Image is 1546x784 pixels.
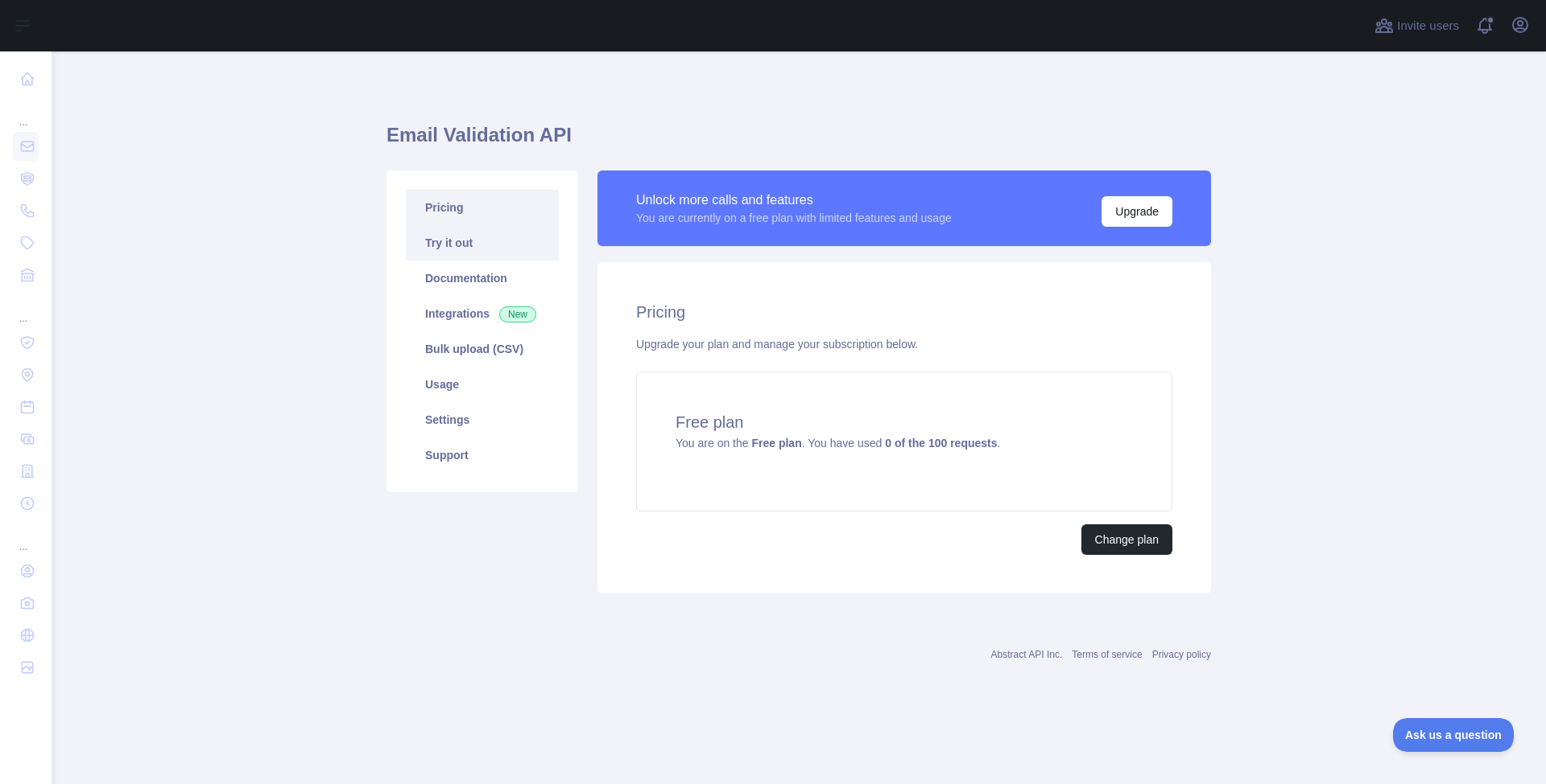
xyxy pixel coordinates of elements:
a: Support [406,437,559,473]
a: Privacy policy [1152,649,1211,660]
iframe: Toggle Customer Support [1393,718,1514,752]
a: Settings [406,402,559,437]
h2: Pricing [636,301,1172,323]
a: Pricing [406,190,559,225]
span: New [499,306,536,322]
div: Unlock more calls and features [636,191,952,210]
button: Upgrade [1102,196,1172,227]
div: ... [13,521,39,553]
a: Usage [406,367,559,402]
a: Try it out [406,225,559,261]
h4: Free plan [676,411,1133,433]
a: Terms of service [1072,649,1142,660]
h1: Email Validation API [386,122,1211,161]
div: ... [13,293,39,325]
div: Upgrade your plan and manage your subscription below. [636,336,1172,352]
div: You are currently on a free plan with limited features and usage [636,210,952,226]
span: Invite users [1397,17,1459,35]
span: You are on the . You have used . [676,437,1000,449]
button: Invite users [1371,13,1462,39]
a: Abstract API Inc. [991,649,1063,660]
a: Documentation [406,261,559,296]
strong: 0 of the 100 requests [885,437,997,449]
a: Bulk upload (CSV) [406,331,559,367]
a: Integrations New [406,296,559,331]
button: Change plan [1081,524,1172,555]
div: ... [13,96,39,129]
strong: Free plan [751,437,801,449]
